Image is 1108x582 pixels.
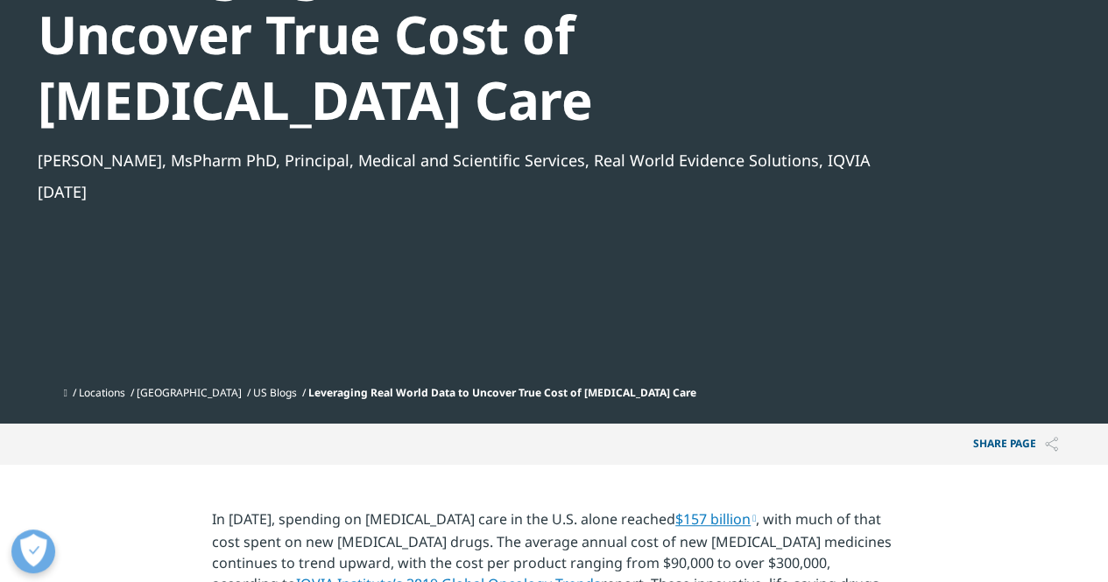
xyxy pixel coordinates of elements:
[11,529,55,573] button: Open Preferences
[675,509,756,529] a: $157 billion
[960,424,1071,465] p: Share PAGE
[253,385,297,400] a: US Blogs
[308,385,696,400] span: Leveraging Real World Data to Uncover True Cost of [MEDICAL_DATA] Care
[960,424,1071,465] button: Share PAGEShare PAGE
[38,150,977,171] div: [PERSON_NAME], MsPharm PhD, Principal, Medical and Scientific Services, Real World Evidence Solut...
[79,385,125,400] a: Locations
[137,385,242,400] a: [GEOGRAPHIC_DATA]
[1045,437,1058,452] img: Share PAGE
[38,181,977,202] div: [DATE]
